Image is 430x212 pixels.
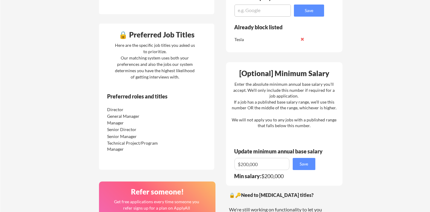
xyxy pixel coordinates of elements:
div: Here are the specific job titles you asked us to prioritize. Our matching system uses both your p... [113,42,196,80]
div: [Optional] Minimum Salary [228,70,340,77]
div: 🔒 Preferred Job Titles [100,31,213,38]
div: Senior Director [107,127,171,133]
div: $200,000 [234,173,319,179]
button: Save [293,158,315,170]
div: Already block listed [234,24,316,30]
strong: Min salary: [234,173,261,179]
div: Enter the absolute minimum annual base salary you'll accept. We'll only include this number if re... [232,81,336,129]
div: Refer someone! [101,188,214,195]
div: Preferred roles and titles [107,94,189,99]
button: Save [294,5,324,17]
div: General Manager [107,113,171,119]
div: Update minimum annual base salary [234,149,325,154]
div: Manager [107,120,171,126]
div: Senior Manager [107,133,171,140]
strong: Need to [MEDICAL_DATA] titles? [241,192,314,198]
div: Get free applications every time someone you refer signs up for a plan on ApplyAll [114,198,200,211]
div: Tesla [234,37,298,43]
div: Technical Project/Program Manager [107,140,171,152]
div: Director [107,107,171,113]
input: E.g. $100,000 [234,158,289,170]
